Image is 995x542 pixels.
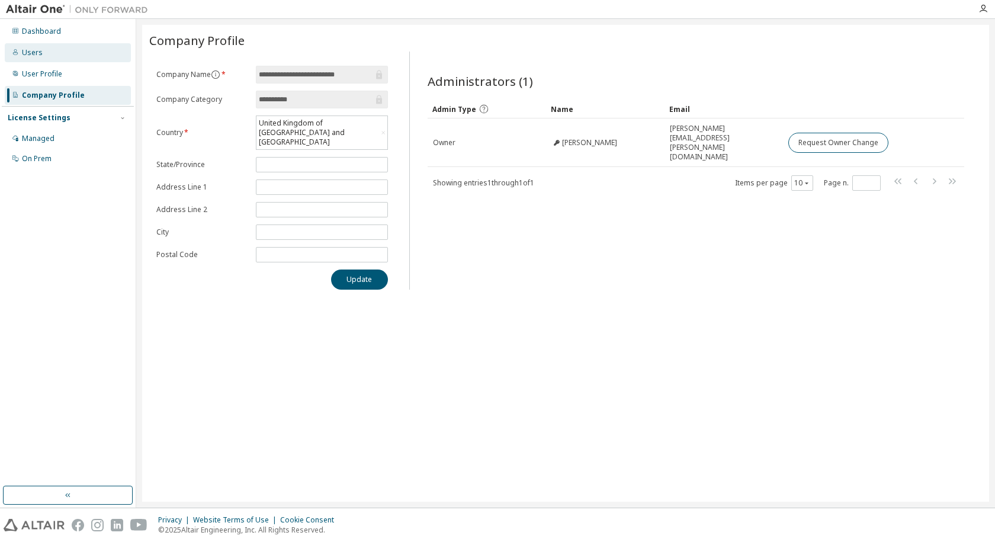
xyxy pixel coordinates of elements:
div: Website Terms of Use [193,515,280,525]
div: Users [22,48,43,57]
button: 10 [794,178,810,188]
div: Name [551,100,660,118]
label: Country [156,128,249,137]
label: City [156,227,249,237]
img: altair_logo.svg [4,519,65,531]
span: Items per page [735,175,813,191]
img: facebook.svg [72,519,84,531]
span: [PERSON_NAME][EMAIL_ADDRESS][PERSON_NAME][DOMAIN_NAME] [670,124,778,162]
img: Altair One [6,4,154,15]
label: State/Province [156,160,249,169]
span: Company Profile [149,32,245,49]
div: User Profile [22,69,62,79]
label: Address Line 1 [156,182,249,192]
label: Postal Code [156,250,249,259]
span: Admin Type [432,104,476,114]
span: Administrators (1) [428,73,533,89]
span: [PERSON_NAME] [562,138,617,147]
div: Dashboard [22,27,61,36]
label: Company Category [156,95,249,104]
button: Update [331,270,388,290]
button: information [211,70,220,79]
div: United Kingdom of [GEOGRAPHIC_DATA] and [GEOGRAPHIC_DATA] [256,116,387,149]
div: Cookie Consent [280,515,341,525]
div: Managed [22,134,54,143]
p: © 2025 Altair Engineering, Inc. All Rights Reserved. [158,525,341,535]
img: youtube.svg [130,519,147,531]
div: License Settings [8,113,70,123]
div: United Kingdom of [GEOGRAPHIC_DATA] and [GEOGRAPHIC_DATA] [257,117,378,149]
label: Company Name [156,70,249,79]
button: Request Owner Change [788,133,888,153]
img: instagram.svg [91,519,104,531]
img: linkedin.svg [111,519,123,531]
div: On Prem [22,154,52,163]
span: Owner [433,138,455,147]
div: Company Profile [22,91,85,100]
span: Showing entries 1 through 1 of 1 [433,178,534,188]
div: Privacy [158,515,193,525]
span: Page n. [824,175,881,191]
label: Address Line 2 [156,205,249,214]
div: Email [669,100,778,118]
